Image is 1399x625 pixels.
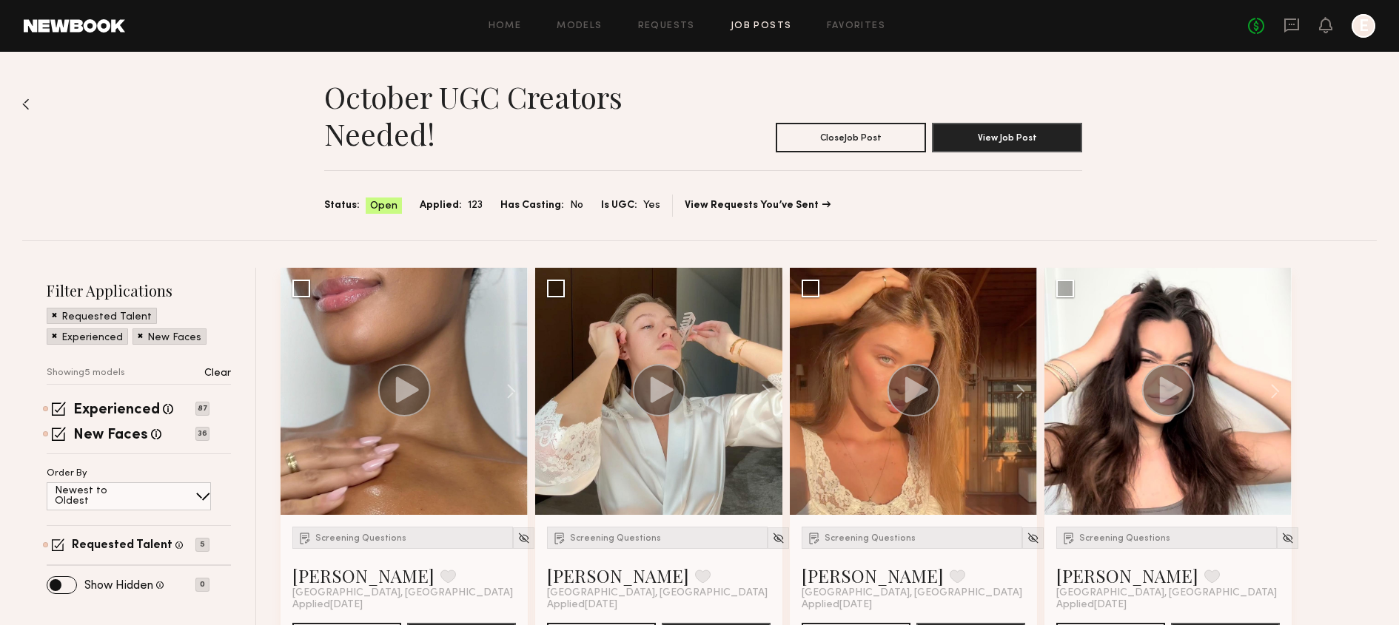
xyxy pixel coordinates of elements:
[772,532,785,544] img: Unhide Model
[47,368,125,378] p: Showing 5 models
[802,599,1025,611] div: Applied [DATE]
[827,21,885,31] a: Favorites
[468,197,483,214] span: 123
[802,564,944,587] a: [PERSON_NAME]
[489,21,522,31] a: Home
[195,538,209,552] p: 5
[195,402,209,416] p: 87
[324,197,360,214] span: Status:
[802,587,1022,599] span: [GEOGRAPHIC_DATA], [GEOGRAPHIC_DATA]
[1061,530,1076,545] img: Submission Icon
[292,599,516,611] div: Applied [DATE]
[1056,599,1280,611] div: Applied [DATE]
[1079,534,1170,543] span: Screening Questions
[547,587,768,599] span: [GEOGRAPHIC_DATA], [GEOGRAPHIC_DATA]
[1352,14,1375,38] a: E
[22,98,30,110] img: Back to previous page
[570,197,583,214] span: No
[315,534,406,543] span: Screening Questions
[147,333,201,343] p: New Faces
[1056,564,1198,587] a: [PERSON_NAME]
[1056,587,1277,599] span: [GEOGRAPHIC_DATA], [GEOGRAPHIC_DATA]
[552,530,567,545] img: Submission Icon
[298,530,312,545] img: Submission Icon
[292,587,513,599] span: [GEOGRAPHIC_DATA], [GEOGRAPHIC_DATA]
[1281,532,1294,544] img: Unhide Model
[72,540,172,552] label: Requested Talent
[601,197,637,214] span: Is UGC:
[643,197,660,214] span: Yes
[195,578,209,592] p: 0
[47,280,231,300] h2: Filter Applications
[517,532,530,544] img: Unhide Model
[685,200,831,211] a: View Requests You’ve Sent
[73,403,160,418] label: Experienced
[61,312,152,322] p: Requested Talent
[55,486,143,507] p: Newest to Oldest
[547,599,771,611] div: Applied [DATE]
[420,197,462,214] span: Applied:
[547,564,689,587] a: [PERSON_NAME]
[73,428,148,443] label: New Faces
[500,197,564,214] span: Has Casting:
[932,123,1082,152] button: View Job Post
[1027,532,1039,544] img: Unhide Model
[204,368,231,379] p: Clear
[370,199,397,214] span: Open
[570,534,661,543] span: Screening Questions
[731,21,792,31] a: Job Posts
[776,123,926,152] button: CloseJob Post
[324,78,703,152] h1: October UGC Creators Needed!
[84,580,153,592] label: Show Hidden
[557,21,602,31] a: Models
[195,427,209,441] p: 36
[47,469,87,479] p: Order By
[638,21,695,31] a: Requests
[61,333,123,343] p: Experienced
[807,530,822,545] img: Submission Icon
[292,564,435,587] a: [PERSON_NAME]
[825,534,916,543] span: Screening Questions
